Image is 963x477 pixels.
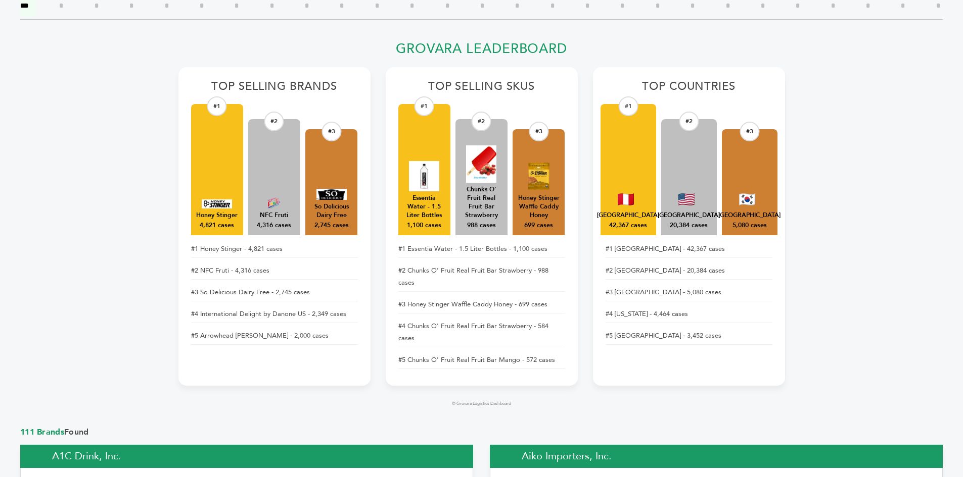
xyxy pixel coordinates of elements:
[191,327,358,345] li: #5 Arrowhead [PERSON_NAME] - 2,000 cases
[310,202,352,220] div: So Delicious Dairy Free
[524,221,553,230] div: 699 cases
[398,240,565,258] li: #1 Essentia Water - 1.5 Liter Bottles - 1,100 cases
[191,240,358,258] li: #1 Honey Stinger - 4,821 cases
[398,296,565,313] li: #3 Honey Stinger Waffle Caddy Honey - 699 cases
[606,80,772,99] h2: Top Countries
[191,284,358,301] li: #3 So Delicious Dairy Free - 2,745 cases
[606,262,772,280] li: #2 [GEOGRAPHIC_DATA] - 20,384 cases
[191,305,358,323] li: #4 International Delight by Danone US - 2,349 cases
[658,211,720,220] div: United States
[178,41,785,63] h2: Grovara Leaderboard
[191,80,358,99] h2: Top Selling Brands
[398,317,565,347] li: #4 Chunks O' Fruit Real Fruit Bar Strawberry - 584 cases
[739,193,755,205] img: South Korea Flag
[398,351,565,369] li: #5 Chunks O' Fruit Real Fruit Bar Mango - 572 cases
[196,211,238,220] div: Honey Stinger
[461,185,502,220] div: Chunks O' Fruit Real Fruit Bar Strawberry
[407,221,441,230] div: 1,100 cases
[609,221,647,230] div: 42,367 cases
[670,221,708,230] div: 20,384 cases
[20,427,943,438] span: Found
[316,189,347,200] img: So Delicious Dairy Free
[678,193,695,205] img: United States Flag
[467,221,496,230] div: 988 cases
[740,122,759,141] div: #3
[490,445,943,468] h2: Aiko Importers, Inc.
[409,161,439,191] img: Essentia Water - 1.5 Liter Bottles
[403,194,445,220] div: Essentia Water - 1.5 Liter Bottles
[20,445,473,468] h2: A1C Drink, Inc.
[264,112,284,131] div: #2
[606,284,772,301] li: #3 [GEOGRAPHIC_DATA] - 5,080 cases
[606,327,772,345] li: #5 [GEOGRAPHIC_DATA] - 3,452 cases
[259,197,289,208] img: NFC Fruti
[260,211,288,220] div: NFC Fruti
[606,305,772,323] li: #4 [US_STATE] - 4,464 cases
[178,401,785,407] footer: © Grovara Logistics Dashboard
[415,96,434,116] div: #1
[472,112,491,131] div: #2
[398,262,565,292] li: #2 Chunks O' Fruit Real Fruit Bar Strawberry - 988 cases
[618,96,638,116] div: #1
[200,221,234,230] div: 4,821 cases
[518,194,560,220] div: Honey Stinger Waffle Caddy Honey
[529,122,548,141] div: #3
[20,427,64,438] span: 111 Brands
[606,240,772,258] li: #1 [GEOGRAPHIC_DATA] - 42,367 cases
[322,122,341,141] div: #3
[202,199,232,208] img: Honey Stinger
[398,80,565,99] h2: Top Selling SKUs
[314,221,349,230] div: 2,745 cases
[257,221,291,230] div: 4,316 cases
[524,161,554,191] img: Honey Stinger Waffle Caddy Honey
[466,145,496,183] img: Chunks O' Fruit Real Fruit Bar Strawberry
[732,221,767,230] div: 5,080 cases
[597,211,659,220] div: Peru
[679,112,699,131] div: #2
[618,193,634,205] img: Peru Flag
[191,262,358,280] li: #2 NFC Fruti - 4,316 cases
[718,211,781,220] div: South Korea
[207,96,227,116] div: #1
